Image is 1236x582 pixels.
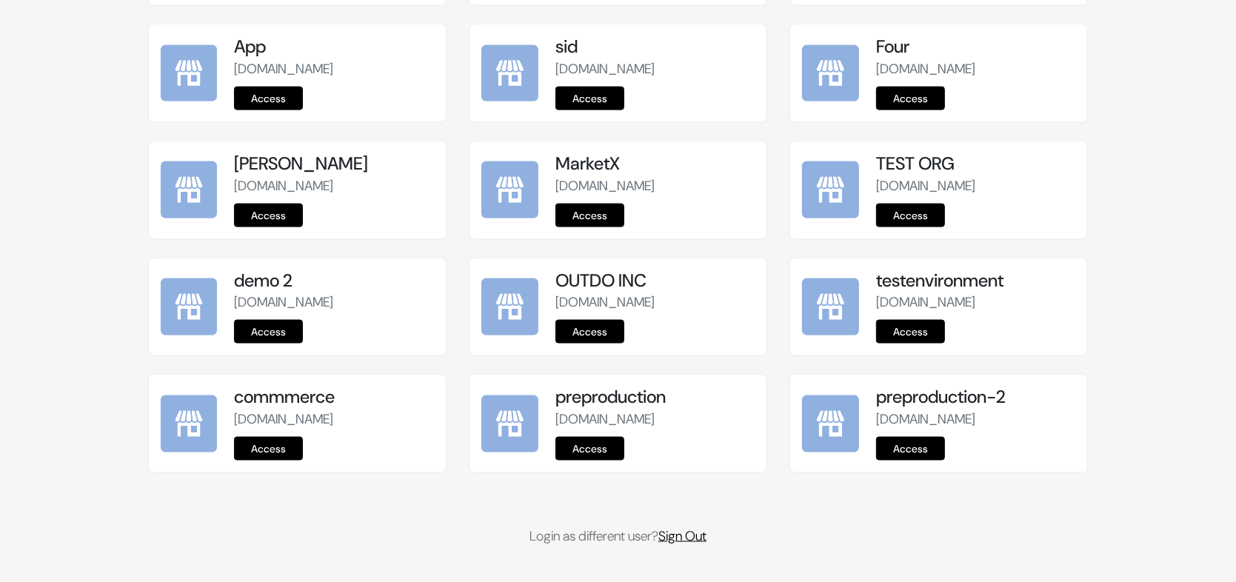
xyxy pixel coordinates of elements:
a: Access [234,204,303,227]
p: [DOMAIN_NAME] [555,409,755,429]
p: [DOMAIN_NAME] [876,176,1075,196]
h5: preproduction-2 [876,387,1075,408]
img: testenvironment [802,278,859,335]
h5: testenvironment [876,270,1075,292]
h5: [PERSON_NAME] [234,153,433,175]
a: Access [876,320,945,344]
h5: demo 2 [234,270,433,292]
p: [DOMAIN_NAME] [876,59,1075,79]
p: [DOMAIN_NAME] [234,59,433,79]
h5: TEST ORG [876,153,1075,175]
img: commmerce [161,395,218,452]
p: [DOMAIN_NAME] [234,176,433,196]
h5: preproduction [555,387,755,408]
img: TEST ORG [802,161,859,218]
p: [DOMAIN_NAME] [555,176,755,196]
a: Access [234,87,303,110]
a: Access [555,87,624,110]
img: preproduction [481,395,538,452]
p: [DOMAIN_NAME] [234,409,433,429]
img: sid [481,45,538,102]
p: Login as different user? [148,526,1089,546]
img: MarketX [481,161,538,218]
p: [DOMAIN_NAME] [555,292,755,312]
a: Access [876,204,945,227]
a: Access [876,437,945,461]
h5: App [234,36,433,58]
a: Access [876,87,945,110]
p: [DOMAIN_NAME] [876,292,1075,312]
h5: OUTDO INC [555,270,755,292]
h5: MarketX [555,153,755,175]
img: App [161,45,218,102]
p: [DOMAIN_NAME] [876,409,1075,429]
img: demo 2 [161,278,218,335]
p: [DOMAIN_NAME] [234,292,433,312]
img: kamal Da [161,161,218,218]
img: Four [802,45,859,102]
a: Access [555,437,624,461]
h5: sid [555,36,755,58]
a: Access [555,320,624,344]
p: [DOMAIN_NAME] [555,59,755,79]
a: Access [234,437,303,461]
a: Access [234,320,303,344]
h5: Four [876,36,1075,58]
a: Access [555,204,624,227]
img: preproduction-2 [802,395,859,452]
img: OUTDO INC [481,278,538,335]
a: Sign Out [658,527,706,545]
h5: commmerce [234,387,433,408]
